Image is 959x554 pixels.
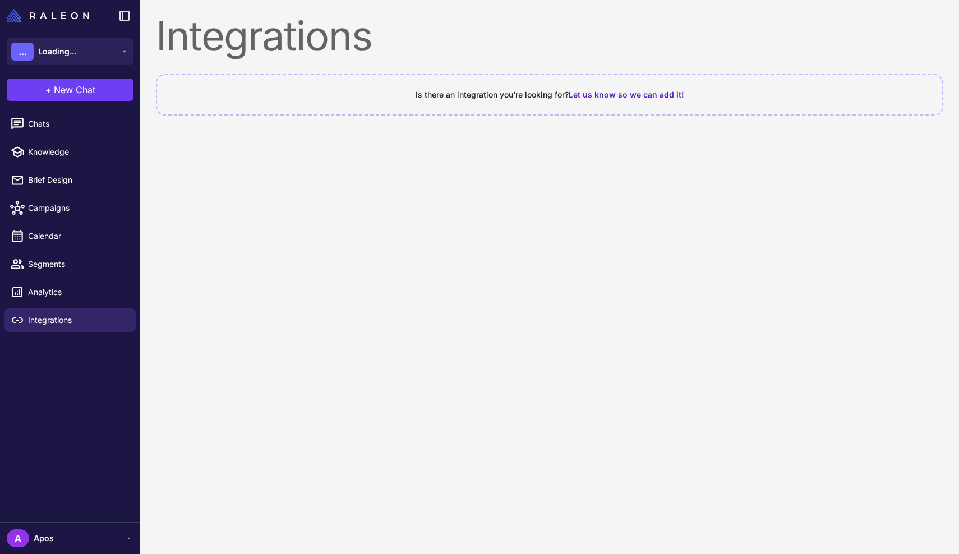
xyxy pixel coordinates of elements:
div: A [7,529,29,547]
div: Is there an integration you're looking for? [170,89,929,101]
span: New Chat [54,83,95,96]
div: ... [11,43,34,61]
a: Integrations [4,308,136,332]
img: Raleon Logo [7,9,89,22]
button: +New Chat [7,79,133,101]
span: Integrations [28,314,127,326]
button: ...Loading... [7,38,133,65]
a: Raleon Logo [7,9,94,22]
a: Chats [4,112,136,136]
span: Campaigns [28,202,127,214]
a: Campaigns [4,196,136,220]
a: Segments [4,252,136,276]
a: Calendar [4,224,136,248]
span: Segments [28,258,127,270]
span: Knowledge [28,146,127,158]
span: Brief Design [28,174,127,186]
a: Analytics [4,280,136,304]
span: Let us know so we can add it! [569,90,684,99]
span: Loading... [38,45,76,58]
span: Calendar [28,230,127,242]
span: Apos [34,532,54,544]
span: Chats [28,118,127,130]
span: Analytics [28,286,127,298]
a: Brief Design [4,168,136,192]
span: + [45,83,52,96]
a: Knowledge [4,140,136,164]
div: Integrations [156,16,943,56]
